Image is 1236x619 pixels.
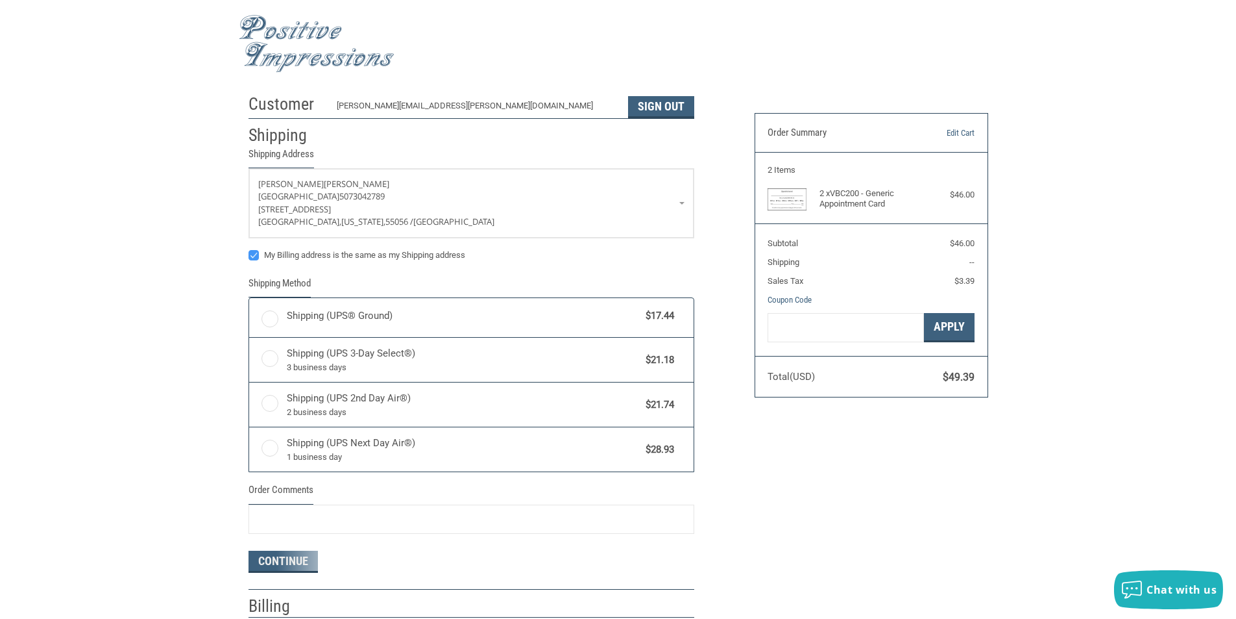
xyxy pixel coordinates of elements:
span: [GEOGRAPHIC_DATA] [413,216,494,227]
span: $17.44 [640,309,675,323]
div: $46.00 [923,188,975,201]
span: 55056 / [385,216,413,227]
button: Chat with us [1114,570,1223,609]
h4: 2 x VBC200 - Generic Appointment Card [819,188,920,210]
span: Shipping (UPS® Ground) [287,309,640,323]
input: Gift Certificate or Coupon Code [768,313,924,342]
span: Sales Tax [768,276,803,286]
span: Shipping (UPS 2nd Day Air®) [287,391,640,418]
legend: Shipping Address [248,147,314,168]
a: Edit Cart [908,127,975,140]
div: [PERSON_NAME][EMAIL_ADDRESS][PERSON_NAME][DOMAIN_NAME] [337,99,615,118]
span: Chat with us [1146,583,1217,597]
span: [PERSON_NAME] [324,178,389,190]
span: $28.93 [640,442,675,457]
span: $21.74 [640,398,675,412]
h3: Order Summary [768,127,908,140]
span: [STREET_ADDRESS] [258,203,331,215]
span: -- [969,257,975,267]
h3: 2 Items [768,165,975,175]
span: 3 business days [287,361,640,374]
span: 2 business days [287,406,640,419]
span: [GEOGRAPHIC_DATA], [258,216,341,227]
h2: Customer [248,94,324,115]
span: Shipping [768,257,799,267]
button: Sign Out [628,96,694,118]
span: $46.00 [950,238,975,248]
span: Shipping (UPS Next Day Air®) [287,436,640,463]
label: My Billing address is the same as my Shipping address [248,250,694,260]
legend: Order Comments [248,483,313,504]
a: Enter or select a different address [249,169,694,238]
legend: Shipping Method [248,276,311,297]
span: [GEOGRAPHIC_DATA] [258,190,339,202]
span: 5073042789 [339,190,385,202]
span: $49.39 [943,371,975,383]
span: 1 business day [287,451,640,464]
span: [PERSON_NAME] [258,178,324,190]
span: $3.39 [954,276,975,286]
img: Positive Impressions [239,15,394,73]
button: Continue [248,551,318,573]
span: $21.18 [640,353,675,368]
span: Subtotal [768,238,798,248]
span: Shipping (UPS 3-Day Select®) [287,346,640,373]
span: [US_STATE], [341,216,385,227]
button: Apply [924,313,975,342]
a: Coupon Code [768,295,812,305]
span: Total (USD) [768,371,815,383]
h2: Billing [248,596,324,617]
h2: Shipping [248,125,324,146]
